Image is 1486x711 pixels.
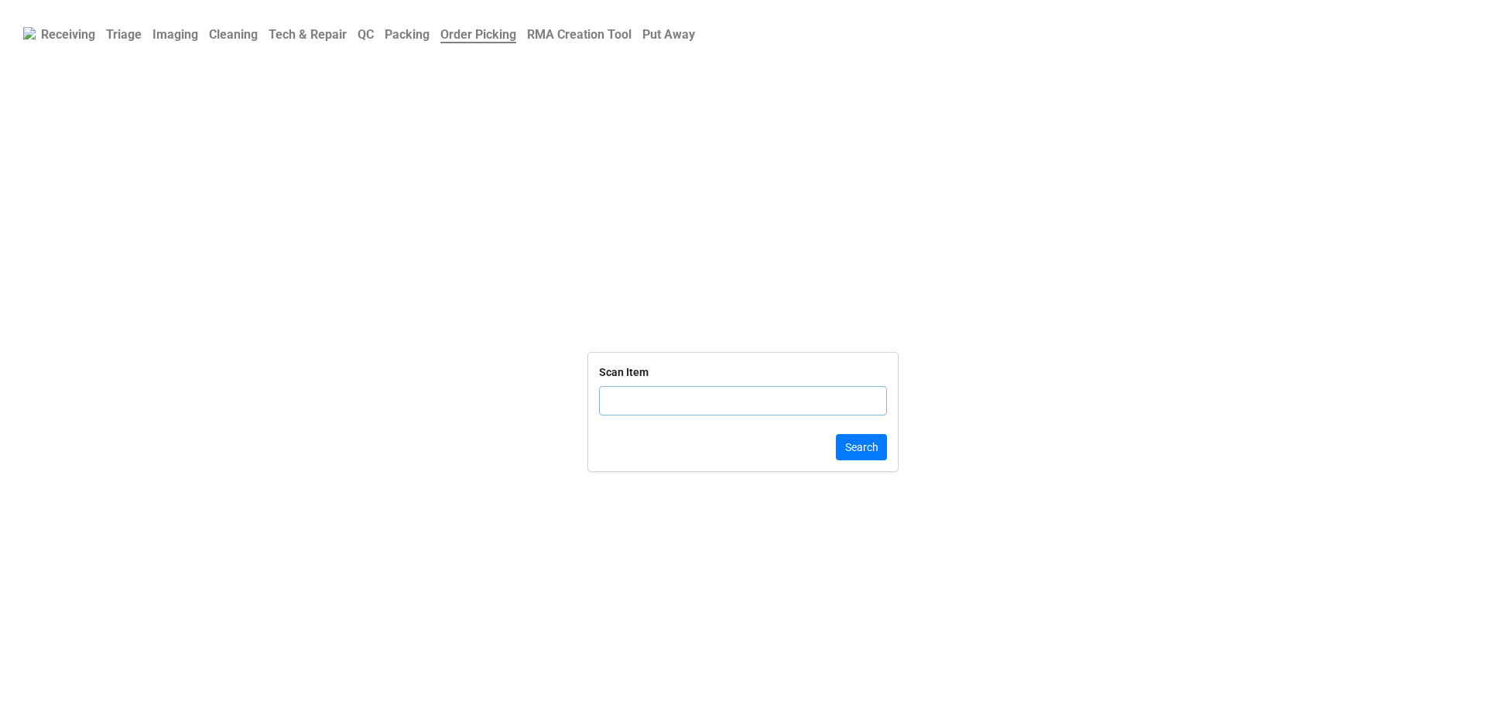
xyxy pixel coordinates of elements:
a: Triage [101,19,147,50]
button: Search [836,434,887,460]
a: Imaging [147,19,204,50]
a: Put Away [637,19,700,50]
b: Order Picking [440,27,516,43]
a: Tech & Repair [263,19,352,50]
b: Cleaning [209,27,258,42]
a: RMA Creation Tool [522,19,637,50]
a: Order Picking [435,19,522,50]
a: Receiving [36,19,101,50]
img: RexiLogo.png [23,27,36,39]
div: Scan Item [599,364,649,381]
a: Cleaning [204,19,263,50]
b: Put Away [642,27,695,42]
b: Tech & Repair [269,27,347,42]
b: RMA Creation Tool [527,27,632,42]
a: Packing [379,19,435,50]
b: Triage [106,27,142,42]
b: Packing [385,27,430,42]
b: Imaging [152,27,198,42]
b: Receiving [41,27,95,42]
b: QC [358,27,374,42]
a: QC [352,19,379,50]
